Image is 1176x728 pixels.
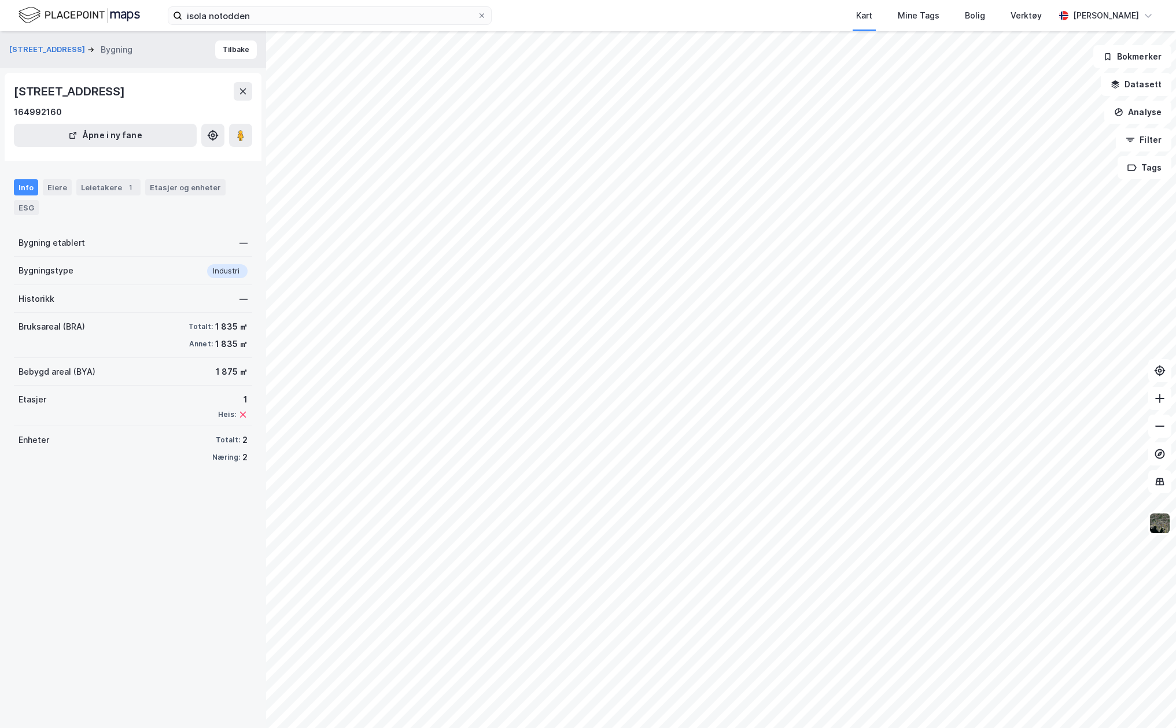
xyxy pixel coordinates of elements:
button: Åpne i ny fane [14,124,197,147]
div: Mine Tags [898,9,939,23]
button: Datasett [1101,73,1171,96]
div: Leietakere [76,179,141,195]
div: Kontrollprogram for chat [1118,672,1176,728]
button: Filter [1116,128,1171,151]
div: Bolig [965,9,985,23]
div: Heis: [218,410,236,419]
div: Næring: [212,453,240,462]
div: Eiere [43,179,72,195]
div: Etasjer og enheter [150,182,221,193]
div: Totalt: [216,435,240,445]
div: Verktøy [1011,9,1042,23]
div: 2 [242,433,248,447]
div: Etasjer [19,393,46,407]
iframe: Chat Widget [1118,672,1176,728]
div: 1 835 ㎡ [215,337,248,351]
button: [STREET_ADDRESS] [9,44,87,56]
div: Bebygd areal (BYA) [19,365,95,379]
div: Bygning etablert [19,236,85,250]
button: Analyse [1104,101,1171,124]
div: Bygning [101,43,132,57]
div: 1 875 ㎡ [216,365,248,379]
div: Kart [856,9,872,23]
button: Bokmerker [1093,45,1171,68]
div: 1 835 ㎡ [215,320,248,334]
input: Søk på adresse, matrikkel, gårdeiere, leietakere eller personer [182,7,477,24]
div: Totalt: [189,322,213,331]
div: [STREET_ADDRESS] [14,82,127,101]
div: Info [14,179,38,195]
div: [PERSON_NAME] [1073,9,1139,23]
img: 9k= [1149,512,1171,534]
div: Annet: [189,339,213,349]
div: 2 [242,450,248,464]
div: Enheter [19,433,49,447]
img: logo.f888ab2527a4732fd821a326f86c7f29.svg [19,5,140,25]
div: Bygningstype [19,264,73,278]
div: 1 [218,393,248,407]
div: — [239,236,248,250]
div: Historikk [19,292,54,306]
div: Bruksareal (BRA) [19,320,85,334]
button: Tilbake [215,40,257,59]
div: 164992160 [14,105,62,119]
div: 1 [124,182,136,193]
div: — [239,292,248,306]
button: Tags [1118,156,1171,179]
div: ESG [14,200,39,215]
